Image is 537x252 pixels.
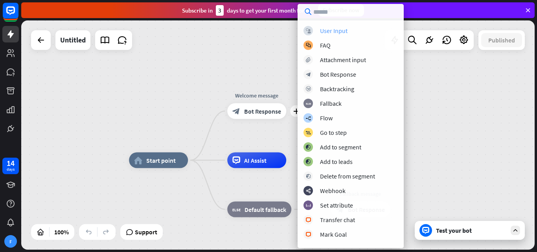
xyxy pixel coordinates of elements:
[320,216,355,224] div: Transfer chat
[306,203,311,208] i: block_set_attribute
[320,99,342,107] div: Fallback
[293,109,299,114] i: plus
[2,158,19,174] a: 14 days
[4,235,17,248] div: F
[320,41,331,49] div: FAQ
[134,156,142,164] i: home_2
[320,56,366,64] div: Attachment input
[146,156,176,164] span: Start point
[305,217,311,223] i: block_livechat
[305,145,311,150] i: block_add_to_segment
[135,226,157,238] span: Support
[305,159,311,164] i: block_add_to_segment
[52,226,71,238] div: 100%
[305,130,311,135] i: block_goto
[306,28,311,33] i: block_user_input
[244,156,267,164] span: AI Assist
[320,85,354,93] div: Backtracking
[306,101,311,106] i: block_fallback
[60,30,86,50] div: Untitled
[320,187,346,195] div: Webhook
[306,72,311,77] i: block_bot_response
[305,232,311,237] i: block_livechat
[481,33,522,47] button: Published
[320,129,347,136] div: Go to step
[182,5,312,16] div: Subscribe in days to get your first month for $1
[306,57,311,63] i: block_attachment
[320,201,353,209] div: Set attribute
[7,160,15,167] div: 14
[306,43,311,48] i: block_faq
[6,3,30,27] button: Open LiveChat chat widget
[244,107,281,115] span: Bot Response
[305,116,311,121] i: builder_tree
[320,114,333,122] div: Flow
[245,206,286,213] span: Default fallback
[320,70,356,78] div: Bot Response
[232,107,240,115] i: block_bot_response
[320,158,353,166] div: Add to leads
[320,230,347,238] div: Mark Goal
[306,188,311,193] i: webhooks
[306,86,311,92] i: block_backtracking
[436,226,507,234] div: Test your bot
[232,206,241,213] i: block_fallback
[306,174,311,179] i: block_delete_from_segment
[216,5,224,16] div: 3
[320,143,361,151] div: Add to segment
[320,27,348,35] div: User Input
[221,92,292,99] div: Welcome message
[320,172,375,180] div: Delete from segment
[7,167,15,172] div: days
